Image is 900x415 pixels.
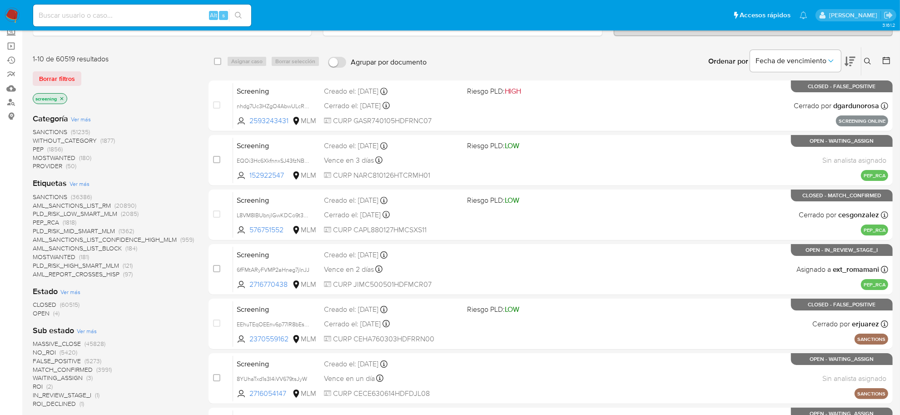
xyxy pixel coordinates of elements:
p: cesar.gonzalez@mercadolibre.com.mx [829,11,880,20]
span: 3.161.2 [882,21,895,29]
input: Buscar usuario o caso... [33,10,251,21]
span: Alt [210,11,217,20]
a: Notificaciones [800,11,807,19]
span: Accesos rápidos [740,10,791,20]
span: s [222,11,225,20]
button: search-icon [229,9,248,22]
a: Salir [884,10,893,20]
